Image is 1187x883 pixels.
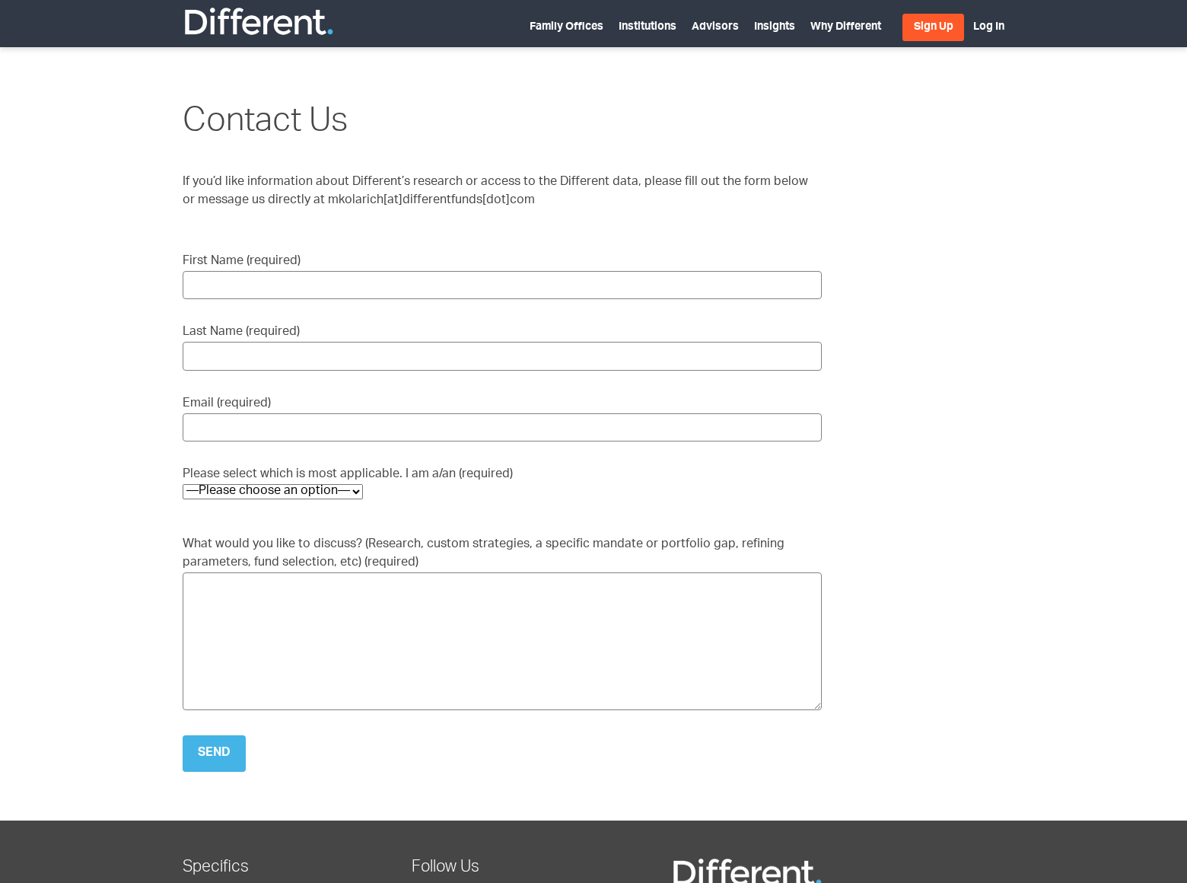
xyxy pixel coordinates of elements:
label: Last Name (required) [183,324,822,370]
input: Email (required) [183,413,822,441]
a: Advisors [692,22,739,33]
a: Insights [754,22,795,33]
input: First Name (required) [183,271,822,299]
span: If you’d like information about Different’s research or access to the Different data, please fill... [183,177,808,207]
form: Contact form [183,253,822,772]
label: Email (required) [183,395,822,441]
textarea: What would you like to discuss? (Research, custom strategies, a specific mandate or portfolio gap... [183,572,822,710]
input: Last Name (required) [183,342,822,370]
label: Please select which is most applicable. I am a/an (required) [183,466,822,499]
select: Please select which is most applicable. I am a/an (required) [183,484,363,499]
h2: Follow Us [412,857,625,879]
a: Institutions [619,22,676,33]
a: Sign Up [902,14,964,41]
a: Family Offices [530,22,603,33]
label: First Name (required) [183,253,822,299]
img: Different Funds [183,6,335,37]
label: What would you like to discuss? (Research, custom strategies, a specific mandate or portfolio gap... [183,536,822,723]
a: Log In [973,22,1004,33]
input: Send [183,735,246,772]
a: Why Different [810,22,881,33]
h2: Specifics [183,857,396,879]
h1: Contact Us [183,100,822,146]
